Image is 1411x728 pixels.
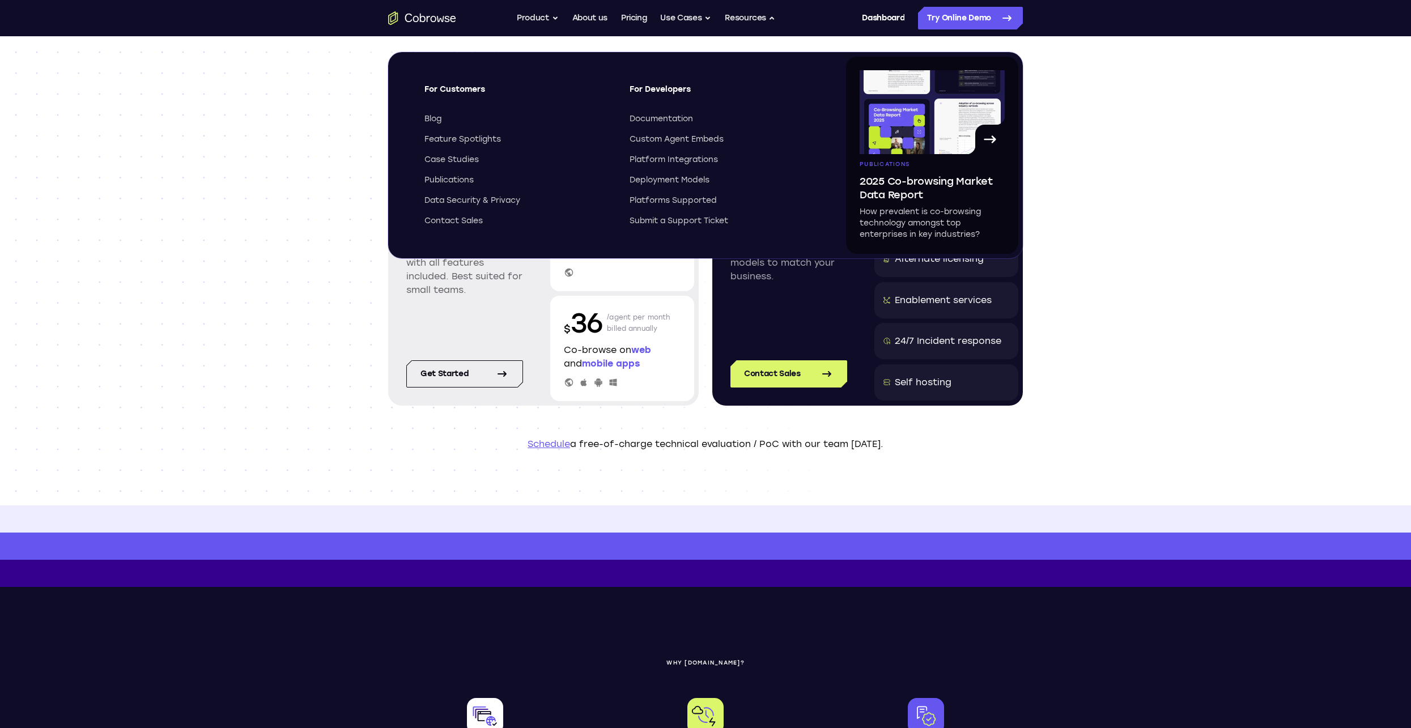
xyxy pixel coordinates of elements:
[424,174,474,186] span: Publications
[630,174,814,186] a: Deployment Models
[918,7,1023,29] a: Try Online Demo
[564,343,681,371] p: Co-browse on and
[424,174,609,186] a: Publications
[895,334,1001,348] div: 24/7 Incident response
[424,113,609,125] a: Blog
[424,195,609,206] a: Data Security & Privacy
[725,7,776,29] button: Resources
[630,113,693,125] span: Documentation
[424,154,479,165] span: Case Studies
[895,252,984,266] div: Alternate licensing
[730,242,847,283] p: Enterprise pricing models to match your business.
[406,242,523,297] p: Simple per agent pricing with all features included. Best suited for small teams.
[564,305,602,341] p: 36
[424,195,520,206] span: Data Security & Privacy
[630,154,814,165] a: Platform Integrations
[660,7,711,29] button: Use Cases
[630,174,709,186] span: Deployment Models
[630,215,728,227] span: Submit a Support Ticket
[862,7,904,29] a: Dashboard
[860,161,909,168] span: Publications
[631,344,651,355] span: web
[564,323,571,335] span: $
[630,215,814,227] a: Submit a Support Ticket
[860,70,1005,154] img: A page from the browsing market ebook
[630,84,814,104] span: For Developers
[424,84,609,104] span: For Customers
[895,376,951,389] div: Self hosting
[528,438,570,449] a: Schedule
[860,206,1005,240] p: How prevalent is co-browsing technology amongst top enterprises in key industries?
[630,154,718,165] span: Platform Integrations
[607,305,670,341] p: /agent per month billed annually
[582,358,640,369] span: mobile apps
[895,293,992,307] div: Enablement services
[621,7,647,29] a: Pricing
[630,195,814,206] a: Platforms Supported
[630,195,717,206] span: Platforms Supported
[630,134,814,145] a: Custom Agent Embeds
[388,11,456,25] a: Go to the home page
[572,7,607,29] a: About us
[424,134,609,145] a: Feature Spotlights
[424,154,609,165] a: Case Studies
[630,113,814,125] a: Documentation
[424,134,501,145] span: Feature Spotlights
[388,659,1023,666] p: WHY [DOMAIN_NAME]?
[517,7,559,29] button: Product
[388,437,1023,451] p: a free-of-charge technical evaluation / PoC with our team [DATE].
[406,360,523,388] a: Get started
[630,134,724,145] span: Custom Agent Embeds
[424,215,609,227] a: Contact Sales
[424,113,441,125] span: Blog
[424,215,483,227] span: Contact Sales
[860,174,1005,202] span: 2025 Co-browsing Market Data Report
[730,360,847,388] a: Contact Sales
